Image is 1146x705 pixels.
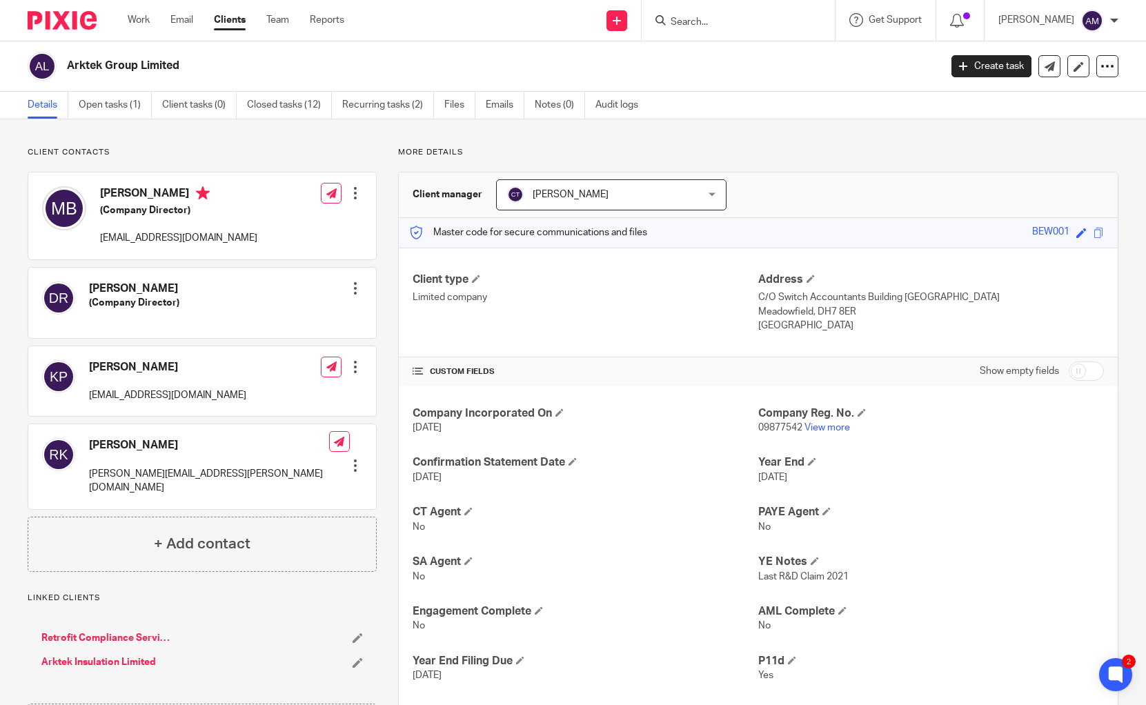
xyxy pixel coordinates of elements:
[413,522,425,532] span: No
[196,186,210,200] i: Primary
[413,272,758,287] h4: Client type
[398,147,1118,158] p: More details
[413,654,758,668] h4: Year End Filing Due
[128,13,150,27] a: Work
[413,473,442,482] span: [DATE]
[413,572,425,582] span: No
[413,555,758,569] h4: SA Agent
[42,186,86,230] img: svg%3E
[342,92,434,119] a: Recurring tasks (2)
[758,572,849,582] span: Last R&D Claim 2021
[28,147,377,158] p: Client contacts
[413,406,758,421] h4: Company Incorporated On
[266,13,289,27] a: Team
[758,319,1104,332] p: [GEOGRAPHIC_DATA]
[413,505,758,519] h4: CT Agent
[100,203,257,217] h5: (Company Director)
[804,423,850,433] a: View more
[214,13,246,27] a: Clients
[669,17,793,29] input: Search
[413,188,482,201] h3: Client manager
[758,671,773,680] span: Yes
[154,533,250,555] h4: + Add contact
[413,671,442,680] span: [DATE]
[758,406,1104,421] h4: Company Reg. No.
[1032,225,1069,241] div: BEW001
[758,473,787,482] span: [DATE]
[28,92,68,119] a: Details
[42,438,75,471] img: svg%3E
[41,655,156,669] a: Arktek Insulation Limited
[413,621,425,630] span: No
[89,438,329,453] h4: [PERSON_NAME]
[535,92,585,119] a: Notes (0)
[162,92,237,119] a: Client tasks (0)
[170,13,193,27] a: Email
[89,467,329,495] p: [PERSON_NAME][EMAIL_ADDRESS][PERSON_NAME][DOMAIN_NAME]
[409,226,647,239] p: Master code for secure communications and files
[758,522,771,532] span: No
[758,290,1104,304] p: C/O Switch Accountants Building [GEOGRAPHIC_DATA]
[89,360,246,375] h4: [PERSON_NAME]
[89,296,179,310] h5: (Company Director)
[28,52,57,81] img: svg%3E
[100,186,257,203] h4: [PERSON_NAME]
[533,190,609,199] span: [PERSON_NAME]
[486,92,524,119] a: Emails
[42,360,75,393] img: svg%3E
[444,92,475,119] a: Files
[758,505,1104,519] h4: PAYE Agent
[89,388,246,402] p: [EMAIL_ADDRESS][DOMAIN_NAME]
[595,92,649,119] a: Audit logs
[28,593,377,604] p: Linked clients
[758,305,1104,319] p: Meadowfield, DH7 8ER
[758,455,1104,470] h4: Year End
[758,654,1104,668] h4: P11d
[247,92,332,119] a: Closed tasks (12)
[758,621,771,630] span: No
[100,231,257,245] p: [EMAIL_ADDRESS][DOMAIN_NAME]
[89,281,179,296] h4: [PERSON_NAME]
[79,92,152,119] a: Open tasks (1)
[1122,655,1136,668] div: 2
[413,455,758,470] h4: Confirmation Statement Date
[413,423,442,433] span: [DATE]
[758,272,1104,287] h4: Address
[1081,10,1103,32] img: svg%3E
[413,604,758,619] h4: Engagement Complete
[998,13,1074,27] p: [PERSON_NAME]
[67,59,758,73] h2: Arktek Group Limited
[507,186,524,203] img: svg%3E
[869,15,922,25] span: Get Support
[980,364,1059,378] label: Show empty fields
[413,366,758,377] h4: CUSTOM FIELDS
[42,281,75,315] img: svg%3E
[758,423,802,433] span: 09877542
[758,604,1104,619] h4: AML Complete
[28,11,97,30] img: Pixie
[41,631,170,645] a: Retrofit Compliance Services Limited
[413,290,758,304] p: Limited company
[758,555,1104,569] h4: YE Notes
[310,13,344,27] a: Reports
[951,55,1031,77] a: Create task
